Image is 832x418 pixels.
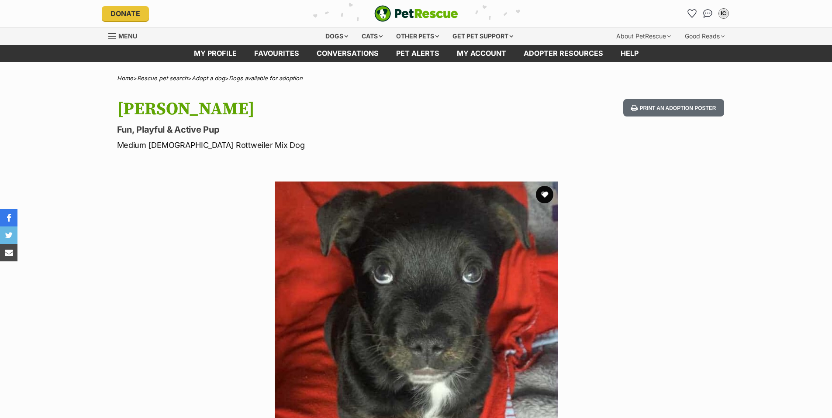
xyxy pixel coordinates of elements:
[374,5,458,22] a: PetRescue
[308,45,387,62] a: conversations
[95,75,737,82] div: > > >
[356,27,389,45] div: Cats
[679,27,731,45] div: Good Reads
[117,123,487,136] p: Fun, Playful & Active Pup
[374,5,458,22] img: logo-e224e6f780fb5917bec1dbf3a21bbac754714ae5b6737aabdf751b685950b380.svg
[137,75,188,82] a: Rescue pet search
[387,45,448,62] a: Pet alerts
[685,7,699,21] a: Favourites
[701,7,715,21] a: Conversations
[446,27,519,45] div: Get pet support
[117,75,133,82] a: Home
[390,27,445,45] div: Other pets
[118,32,137,40] span: Menu
[185,45,245,62] a: My profile
[515,45,612,62] a: Adopter resources
[703,9,712,18] img: chat-41dd97257d64d25036548639549fe6c8038ab92f7586957e7f3b1b290dea8141.svg
[719,9,728,18] div: IC
[229,75,303,82] a: Dogs available for adoption
[536,186,553,203] button: favourite
[192,75,225,82] a: Adopt a dog
[685,7,731,21] ul: Account quick links
[448,45,515,62] a: My account
[117,139,487,151] p: Medium [DEMOGRAPHIC_DATA] Rottweiler Mix Dog
[108,27,143,43] a: Menu
[319,27,354,45] div: Dogs
[717,7,731,21] button: My account
[623,99,724,117] button: Print an adoption poster
[102,6,149,21] a: Donate
[610,27,677,45] div: About PetRescue
[245,45,308,62] a: Favourites
[612,45,647,62] a: Help
[117,99,487,119] h1: [PERSON_NAME]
